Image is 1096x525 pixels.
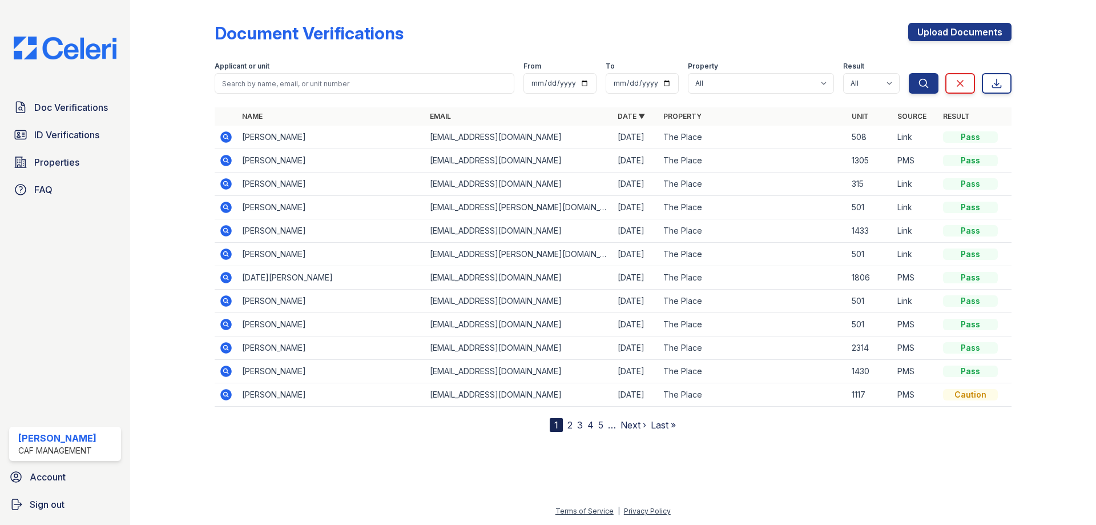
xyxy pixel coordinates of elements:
[893,219,938,243] td: Link
[425,219,613,243] td: [EMAIL_ADDRESS][DOMAIN_NAME]
[659,290,847,313] td: The Place
[606,62,615,71] label: To
[893,196,938,219] td: Link
[587,419,594,431] a: 4
[943,366,998,377] div: Pass
[237,336,425,360] td: [PERSON_NAME]
[34,155,79,169] span: Properties
[425,313,613,336] td: [EMAIL_ADDRESS][DOMAIN_NAME]
[9,178,121,201] a: FAQ
[237,243,425,266] td: [PERSON_NAME]
[18,431,96,445] div: [PERSON_NAME]
[237,383,425,407] td: [PERSON_NAME]
[943,249,998,260] div: Pass
[425,360,613,383] td: [EMAIL_ADDRESS][DOMAIN_NAME]
[237,290,425,313] td: [PERSON_NAME]
[425,149,613,173] td: [EMAIL_ADDRESS][DOMAIN_NAME]
[215,73,514,94] input: Search by name, email, or unit number
[30,498,65,511] span: Sign out
[847,173,893,196] td: 315
[651,419,676,431] a: Last »
[215,62,269,71] label: Applicant or unit
[567,419,573,431] a: 2
[688,62,718,71] label: Property
[943,202,998,213] div: Pass
[847,196,893,219] td: 501
[893,149,938,173] td: PMS
[893,313,938,336] td: PMS
[659,219,847,243] td: The Place
[613,243,659,266] td: [DATE]
[852,112,869,121] a: Unit
[659,383,847,407] td: The Place
[659,126,847,149] td: The Place
[893,266,938,290] td: PMS
[613,219,659,243] td: [DATE]
[425,243,613,266] td: [EMAIL_ADDRESS][PERSON_NAME][DOMAIN_NAME]
[237,360,425,383] td: [PERSON_NAME]
[943,131,998,143] div: Pass
[613,290,659,313] td: [DATE]
[237,266,425,290] td: [DATE][PERSON_NAME]
[613,383,659,407] td: [DATE]
[430,112,451,121] a: Email
[847,383,893,407] td: 1117
[943,112,970,121] a: Result
[659,360,847,383] td: The Place
[659,196,847,219] td: The Place
[425,383,613,407] td: [EMAIL_ADDRESS][DOMAIN_NAME]
[893,336,938,360] td: PMS
[659,243,847,266] td: The Place
[598,419,603,431] a: 5
[620,419,646,431] a: Next ›
[18,445,96,456] div: CAF Management
[659,313,847,336] td: The Place
[613,149,659,173] td: [DATE]
[943,178,998,190] div: Pass
[237,126,425,149] td: [PERSON_NAME]
[9,96,121,119] a: Doc Verifications
[9,151,121,174] a: Properties
[608,418,616,432] span: …
[897,112,926,121] a: Source
[943,295,998,307] div: Pass
[242,112,263,121] a: Name
[34,183,53,197] span: FAQ
[613,126,659,149] td: [DATE]
[425,290,613,313] td: [EMAIL_ADDRESS][DOMAIN_NAME]
[237,219,425,243] td: [PERSON_NAME]
[893,290,938,313] td: Link
[847,149,893,173] td: 1305
[659,173,847,196] td: The Place
[943,319,998,330] div: Pass
[893,243,938,266] td: Link
[847,243,893,266] td: 501
[523,62,541,71] label: From
[237,173,425,196] td: [PERSON_NAME]
[843,62,864,71] label: Result
[555,507,614,515] a: Terms of Service
[613,360,659,383] td: [DATE]
[847,126,893,149] td: 508
[663,112,702,121] a: Property
[618,507,620,515] div: |
[9,123,121,146] a: ID Verifications
[893,360,938,383] td: PMS
[893,126,938,149] td: Link
[613,313,659,336] td: [DATE]
[943,389,998,400] div: Caution
[577,419,583,431] a: 3
[425,196,613,219] td: [EMAIL_ADDRESS][PERSON_NAME][DOMAIN_NAME]
[847,219,893,243] td: 1433
[425,336,613,360] td: [EMAIL_ADDRESS][DOMAIN_NAME]
[943,225,998,237] div: Pass
[618,112,645,121] a: Date ▼
[237,149,425,173] td: [PERSON_NAME]
[847,313,893,336] td: 501
[847,266,893,290] td: 1806
[624,507,671,515] a: Privacy Policy
[613,336,659,360] td: [DATE]
[237,313,425,336] td: [PERSON_NAME]
[943,272,998,283] div: Pass
[425,126,613,149] td: [EMAIL_ADDRESS][DOMAIN_NAME]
